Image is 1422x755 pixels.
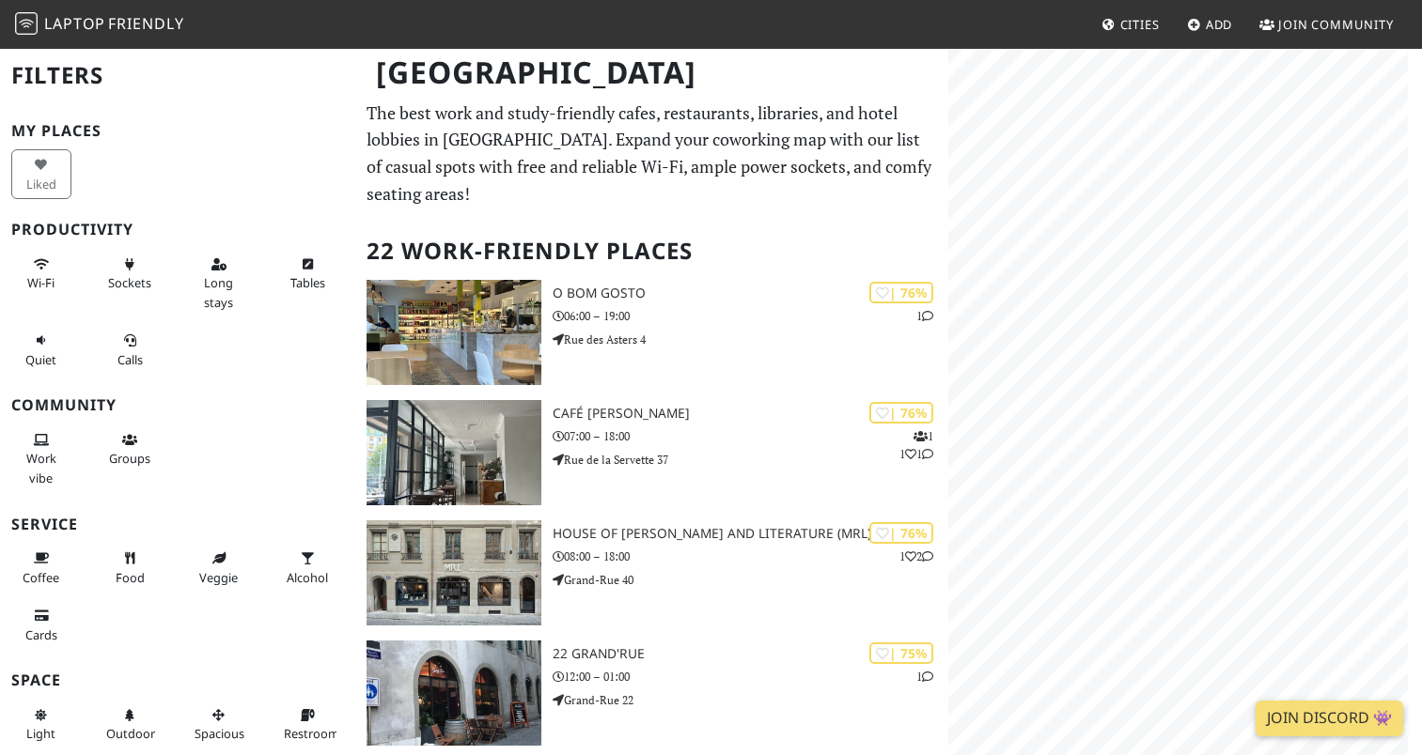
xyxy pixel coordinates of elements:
h3: My Places [11,122,344,140]
p: 1 [916,668,933,686]
p: 1 2 [899,547,933,565]
button: Wi-Fi [11,249,71,299]
img: House of Rousseau and Literature (MRL) [367,520,541,625]
span: Spacious [195,725,244,742]
span: Restroom [284,725,339,742]
button: Alcohol [278,543,338,593]
h2: Filters [11,47,344,104]
a: Join Discord 👾 [1256,701,1403,736]
p: 06:00 – 19:00 [553,307,947,325]
button: Sockets [101,249,161,299]
a: 22 grand'rue | 75% 1 22 grand'rue 12:00 – 01:00 Grand-Rue 22 [355,640,947,746]
p: The best work and study-friendly cafes, restaurants, libraries, and hotel lobbies in [GEOGRAPHIC_... [367,100,936,208]
h2: 22 Work-Friendly Places [367,223,936,280]
button: Cards [11,600,71,650]
span: Group tables [109,450,150,467]
p: Rue des Asters 4 [553,331,947,348]
button: Long stays [189,249,249,317]
span: Natural light [26,725,55,742]
h3: O Bom Gosto [553,285,947,301]
h3: House of [PERSON_NAME] and Literature (MRL) [553,526,947,542]
button: Coffee [11,543,71,593]
div: | 75% [869,642,933,664]
h3: Service [11,516,344,533]
button: Restroom [278,700,338,749]
button: Work vibe [11,424,71,493]
img: 22 grand'rue [367,640,541,746]
div: | 76% [869,282,933,303]
p: Grand-Rue 40 [553,571,947,589]
h3: Productivity [11,221,344,239]
p: Rue de la Servette 37 [553,451,947,469]
h3: Community [11,396,344,414]
h1: [GEOGRAPHIC_DATA] [361,47,944,99]
h3: 22 grand'rue [553,646,947,662]
img: O Bom Gosto [367,280,541,385]
span: Coffee [23,569,59,586]
span: Quiet [25,351,56,368]
span: Join Community [1278,16,1394,33]
p: 1 [916,307,933,325]
span: Power sockets [108,274,151,291]
a: House of Rousseau and Literature (MRL) | 76% 12 House of [PERSON_NAME] and Literature (MRL) 08:00... [355,520,947,625]
span: People working [26,450,56,485]
p: Grand-Rue 22 [553,691,947,709]
span: Friendly [108,13,183,34]
h3: Space [11,671,344,689]
a: LaptopFriendly LaptopFriendly [15,8,184,41]
span: Long stays [204,274,233,310]
img: Café Bourdon [367,400,541,505]
span: Alcohol [287,569,328,586]
span: Stable Wi-Fi [27,274,55,291]
div: | 76% [869,402,933,424]
span: Food [116,569,145,586]
span: Outdoor area [106,725,155,742]
a: Add [1180,8,1241,41]
button: Veggie [189,543,249,593]
div: | 76% [869,522,933,544]
span: Add [1206,16,1233,33]
button: Outdoor [101,700,161,749]
p: 07:00 – 18:00 [553,427,947,445]
button: Tables [278,249,338,299]
span: Video/audio calls [117,351,143,368]
a: Join Community [1252,8,1401,41]
span: Cities [1120,16,1160,33]
span: Credit cards [25,626,57,643]
a: Café Bourdon | 76% 111 Café [PERSON_NAME] 07:00 – 18:00 Rue de la Servette 37 [355,400,947,505]
p: 08:00 – 18:00 [553,547,947,565]
button: Groups [101,424,161,474]
a: Cities [1094,8,1167,41]
span: Veggie [199,569,238,586]
h3: Café [PERSON_NAME] [553,406,947,422]
p: 12:00 – 01:00 [553,668,947,686]
button: Food [101,543,161,593]
button: Spacious [189,700,249,749]
a: O Bom Gosto | 76% 1 O Bom Gosto 06:00 – 19:00 Rue des Asters 4 [355,280,947,385]
button: Calls [101,325,161,375]
button: Quiet [11,325,71,375]
img: LaptopFriendly [15,12,38,35]
p: 1 1 1 [899,427,933,463]
button: Light [11,700,71,749]
span: Laptop [44,13,105,34]
span: Work-friendly tables [290,274,325,291]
